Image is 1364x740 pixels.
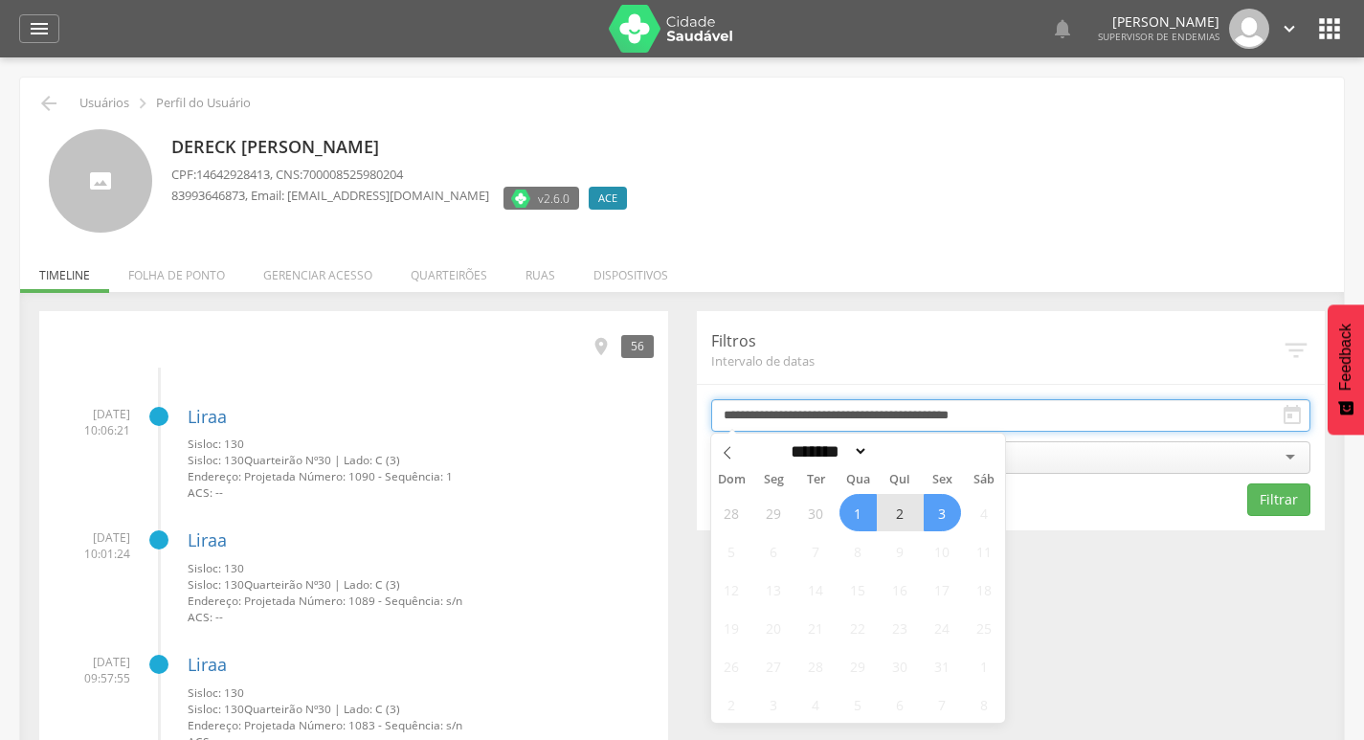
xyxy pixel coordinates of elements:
li: Folha de ponto [109,248,244,293]
p: [PERSON_NAME] [1098,15,1219,29]
i:  [1051,17,1074,40]
a:  [19,14,59,43]
span: Sex [921,474,963,486]
span: Outubro 17, 2025 [924,571,961,608]
span: Novembro 6, 2025 [882,685,919,723]
a: Liraa [188,653,227,676]
span: Novembro 3, 2025 [755,685,793,723]
a: Liraa [188,528,227,551]
span: Outubro 28, 2025 [797,647,835,684]
span: Sisloc: 130 [188,436,244,451]
span: Outubro 31, 2025 [924,647,961,684]
span: Outubro 15, 2025 [839,571,877,608]
small: ACS: -- [188,609,654,625]
li: Quarteirões [391,248,506,293]
span: Outubro 26, 2025 [713,647,750,684]
span: Outubro 23, 2025 [882,609,919,646]
span: Outubro 11, 2025 [966,532,1003,570]
span: Outubro 5, 2025 [713,532,750,570]
span: [DATE] 10:01:24 [54,529,130,562]
span: Sáb [963,474,1005,486]
li: Dispositivos [574,248,687,293]
span: Outubro 22, 2025 [839,609,877,646]
span: Supervisor de Endemias [1098,30,1219,43]
span: Quarteirão Nº [244,701,318,716]
span: Sisloc: 130 [188,576,244,592]
span: Setembro 30, 2025 [797,494,835,531]
i:  [591,336,612,357]
span: Lado: C (3) [344,576,400,592]
span: Novembro 4, 2025 [797,685,835,723]
a:  [1279,9,1300,49]
span: Outubro 18, 2025 [966,571,1003,608]
span: Novembro 5, 2025 [839,685,877,723]
span: Outubro 25, 2025 [966,609,1003,646]
span: Setembro 28, 2025 [713,494,750,531]
select: Month [785,441,869,461]
span: Outubro 6, 2025 [755,532,793,570]
span: Lado: C (3) [344,452,400,467]
span: ACE [598,191,617,206]
span: Seg [752,474,794,486]
span: Feedback [1337,324,1354,391]
span: Quarteirão Nº [244,576,318,592]
span: Outubro 1, 2025 [839,494,877,531]
li: Gerenciar acesso [244,248,391,293]
span: Outubro 12, 2025 [713,571,750,608]
span: Qua [837,474,879,486]
span: 83993646873 [171,187,245,204]
span: Quarteirão Nº [244,452,318,467]
span: Outubro 27, 2025 [755,647,793,684]
a:  [1051,9,1074,49]
button: Feedback - Mostrar pesquisa [1328,304,1364,435]
span: Outubro 7, 2025 [797,532,835,570]
small: Endereço: Projetada Número: 1090 - Sequência: 1 [188,468,654,484]
span: v2.6.0 [538,189,570,208]
span: Outubro 9, 2025 [882,532,919,570]
span: Outubro 19, 2025 [713,609,750,646]
span: Outubro 24, 2025 [924,609,961,646]
span: Outubro 4, 2025 [966,494,1003,531]
span: Dom [711,474,753,486]
span: Intervalo de datas [711,352,1283,370]
span: Outubro 20, 2025 [755,609,793,646]
span: 14642928413 [196,166,270,183]
i:  [37,92,60,115]
span: 30 | [318,701,341,716]
span: Outubro 8, 2025 [839,532,877,570]
span: Outubro 2, 2025 [882,494,919,531]
span: Outubro 13, 2025 [755,571,793,608]
span: Novembro 2, 2025 [713,685,750,723]
span: Outubro 3, 2025 [924,494,961,531]
span: Sisloc: 130 [188,684,244,700]
li: Ruas [506,248,574,293]
small: Endereço: Projetada Número: 1089 - Sequência: s/n [188,593,654,609]
small: Endereço: Projetada Número: 1083 - Sequência: s/n [188,717,654,733]
span: [DATE] 09:57:55 [54,654,130,686]
span: Outubro 16, 2025 [882,571,919,608]
i:  [132,93,153,114]
span: Sisloc: 130 [188,452,244,467]
span: Ter [794,474,837,486]
i:  [1281,404,1304,427]
span: 30 | [318,576,341,592]
i:  [1279,18,1300,39]
span: 30 | [318,452,341,467]
span: Outubro 30, 2025 [882,647,919,684]
span: Lado: C (3) [344,701,400,716]
span: [DATE] 10:06:21 [54,406,130,438]
i:  [28,17,51,40]
button: Filtrar [1247,483,1310,516]
p: Usuários [79,96,129,111]
span: Outubro 21, 2025 [797,609,835,646]
span: Sisloc: 130 [188,701,244,716]
span: Novembro 7, 2025 [924,685,961,723]
small: ACS: -- [188,484,654,501]
span: Outubro 10, 2025 [924,532,961,570]
span: Sisloc: 130 [188,560,244,575]
p: Dereck [PERSON_NAME] [171,135,637,160]
span: Qui [879,474,921,486]
div: 56 [621,335,654,357]
span: Novembro 1, 2025 [966,647,1003,684]
a: Liraa [188,405,227,428]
